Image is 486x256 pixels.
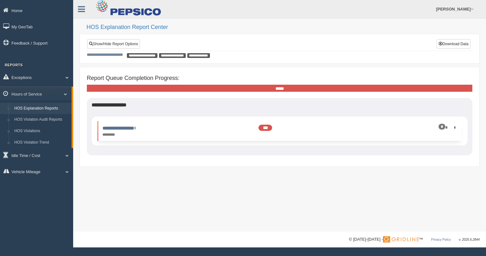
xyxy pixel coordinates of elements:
[11,103,72,114] a: HOS Explanation Reports
[383,236,419,243] img: Gridline
[11,137,72,148] a: HOS Violation Trend
[11,114,72,125] a: HOS Violation Audit Reports
[11,125,72,137] a: HOS Violations
[431,238,451,241] a: Privacy Policy
[349,236,480,243] div: © [DATE]-[DATE] - ™
[87,39,140,49] a: Show/Hide Report Options
[87,24,480,31] h2: HOS Explanation Report Center
[459,238,480,241] span: v. 2025.6.2844
[87,75,472,82] h4: Report Queue Completion Progress:
[437,39,470,49] button: Download Data
[98,121,462,141] li: Expand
